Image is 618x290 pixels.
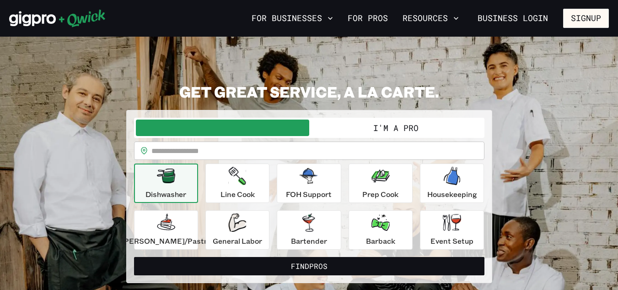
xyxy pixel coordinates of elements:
button: Line Cook [205,164,269,203]
h2: GET GREAT SERVICE, A LA CARTE. [126,82,492,101]
button: FindPros [134,257,484,275]
a: For Pros [344,11,392,26]
button: I'm a Business [136,120,309,136]
p: Barback [366,235,395,246]
button: FOH Support [277,164,341,203]
button: Barback [349,210,413,250]
p: Bartender [291,235,327,246]
button: [PERSON_NAME]/Pastry [134,210,198,250]
p: Housekeeping [427,189,477,200]
button: Event Setup [420,210,484,250]
button: I'm a Pro [309,120,483,136]
p: Event Setup [430,235,473,246]
button: Dishwasher [134,164,198,203]
p: FOH Support [286,189,332,200]
button: Housekeeping [420,164,484,203]
button: Signup [563,9,609,28]
button: Prep Cook [349,164,413,203]
button: General Labor [205,210,269,250]
p: Prep Cook [362,189,398,200]
button: Bartender [277,210,341,250]
p: Dishwasher [145,189,186,200]
p: [PERSON_NAME]/Pastry [121,235,211,246]
p: General Labor [213,235,262,246]
p: Line Cook [220,189,255,200]
button: For Businesses [248,11,337,26]
a: Business Login [470,9,556,28]
button: Resources [399,11,462,26]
